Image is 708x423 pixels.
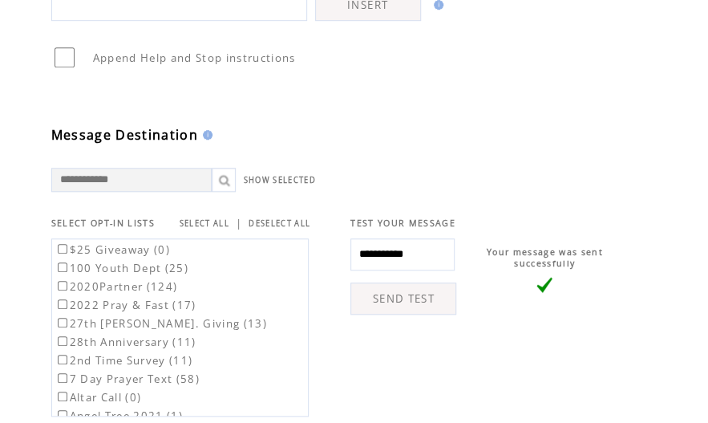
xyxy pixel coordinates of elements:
input: 28th Anniversary (11) [58,336,67,346]
a: SEND TEST [350,283,456,315]
span: Message Destination [51,126,198,144]
label: 2022 Pray & Fast (17) [55,298,196,312]
label: 100 Youth Dept (25) [55,261,188,275]
a: DESELECT ALL [249,218,310,229]
label: Angel Tree 2021 (1) [55,409,183,423]
input: $25 Giveaway (0) [58,244,67,254]
span: Your message was sent successfully [487,246,603,269]
input: 27th [PERSON_NAME]. Giving (13) [58,318,67,327]
input: 100 Youth Dept (25) [58,262,67,272]
input: Altar Call (0) [58,392,67,401]
label: 28th Anniversary (11) [55,335,196,349]
label: 2nd Time Survey (11) [55,353,193,368]
input: 2nd Time Survey (11) [58,355,67,364]
span: | [236,216,242,230]
input: 2022 Pray & Fast (17) [58,299,67,309]
label: $25 Giveaway (0) [55,242,170,257]
input: 2020Partner (124) [58,281,67,291]
input: 7 Day Prayer Text (58) [58,373,67,383]
span: SELECT OPT-IN LISTS [51,218,155,229]
span: TEST YOUR MESSAGE [350,218,455,229]
img: help.gif [198,130,212,140]
label: 7 Day Prayer Text (58) [55,372,200,386]
span: Append Help and Stop instructions [93,51,296,65]
a: SELECT ALL [180,218,229,229]
label: 2020Partner (124) [55,279,178,294]
input: Angel Tree 2021 (1) [58,410,67,420]
label: Altar Call (0) [55,390,142,405]
a: SHOW SELECTED [244,175,316,185]
img: vLarge.png [536,277,552,293]
label: 27th [PERSON_NAME]. Giving (13) [55,316,267,331]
